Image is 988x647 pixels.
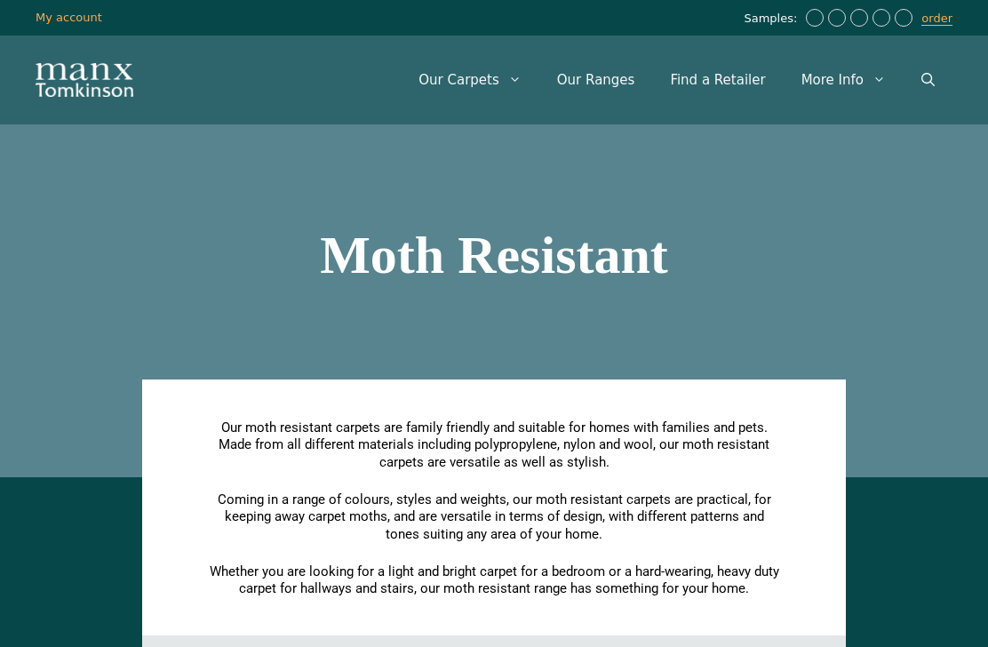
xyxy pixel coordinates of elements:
nav: Primary [401,53,952,107]
a: My account [36,11,102,24]
a: order [921,12,952,26]
h1: Moth Resistant [9,228,979,282]
span: Coming in a range of colours, styles and weights, our moth resistant carpets are practical, for k... [218,491,771,542]
span: Our moth resistant carpets are family friendly and suitable for homes with families and pets. Mad... [219,419,769,470]
span: Whether you are looking for a light and bright carpet for a bedroom or a hard-wearing, heavy duty... [210,563,779,597]
a: Open Search Bar [904,53,952,107]
a: Our Ranges [539,53,653,107]
a: Find a Retailer [652,53,783,107]
a: More Info [784,53,904,107]
span: Samples: [744,12,801,27]
a: Our Carpets [401,53,539,107]
img: Manx Tomkinson [36,63,133,97]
